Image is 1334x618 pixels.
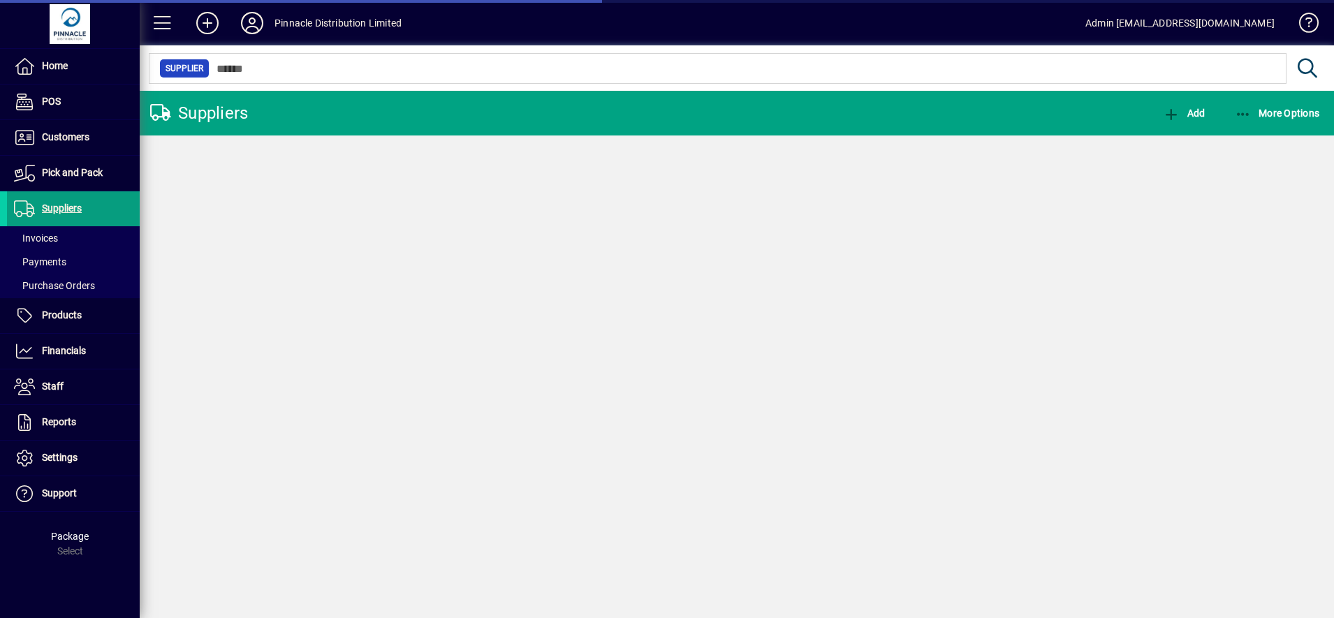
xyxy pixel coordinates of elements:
span: Reports [42,416,76,427]
span: Staff [42,381,64,392]
a: Invoices [7,226,140,250]
a: Customers [7,120,140,155]
span: Supplier [166,61,203,75]
a: POS [7,84,140,119]
a: Home [7,49,140,84]
div: Pinnacle Distribution Limited [274,12,402,34]
a: Support [7,476,140,511]
span: Add [1163,108,1205,119]
span: Customers [42,131,89,142]
a: Products [7,298,140,333]
span: POS [42,96,61,107]
span: Settings [42,452,78,463]
div: Suppliers [150,102,248,124]
span: Payments [14,256,66,267]
button: Add [1159,101,1208,126]
a: Staff [7,369,140,404]
span: Support [42,487,77,499]
span: Purchase Orders [14,280,95,291]
a: Financials [7,334,140,369]
button: Profile [230,10,274,36]
div: Admin [EMAIL_ADDRESS][DOMAIN_NAME] [1085,12,1275,34]
a: Purchase Orders [7,274,140,297]
button: More Options [1231,101,1324,126]
span: Invoices [14,233,58,244]
span: Products [42,309,82,321]
a: Reports [7,405,140,440]
span: Home [42,60,68,71]
a: Settings [7,441,140,476]
span: Pick and Pack [42,167,103,178]
span: More Options [1235,108,1320,119]
a: Knowledge Base [1289,3,1317,48]
button: Add [185,10,230,36]
a: Payments [7,250,140,274]
span: Suppliers [42,203,82,214]
a: Pick and Pack [7,156,140,191]
span: Financials [42,345,86,356]
span: Package [51,531,89,542]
